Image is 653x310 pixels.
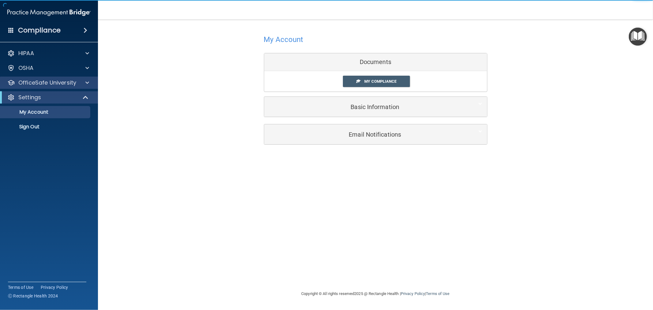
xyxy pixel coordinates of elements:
[7,64,89,72] a: OSHA
[264,284,487,304] div: Copyright © All rights reserved 2025 @ Rectangle Health | |
[7,50,89,57] a: HIPAA
[8,293,58,299] span: Ⓒ Rectangle Health 2024
[18,79,76,86] p: OfficeSafe University
[269,100,482,114] a: Basic Information
[18,50,34,57] p: HIPAA
[18,94,41,101] p: Settings
[269,104,464,110] h5: Basic Information
[269,127,482,141] a: Email Notifications
[41,284,68,290] a: Privacy Policy
[269,131,464,138] h5: Email Notifications
[18,26,61,35] h4: Compliance
[629,28,647,46] button: Open Resource Center
[18,64,34,72] p: OSHA
[364,79,396,84] span: My Compliance
[4,109,88,115] p: My Account
[264,53,487,71] div: Documents
[8,284,33,290] a: Terms of Use
[7,94,89,101] a: Settings
[4,124,88,130] p: Sign Out
[264,36,303,43] h4: My Account
[7,6,91,19] img: PMB logo
[7,79,89,86] a: OfficeSafe University
[426,291,449,296] a: Terms of Use
[548,267,646,291] iframe: Drift Widget Chat Controller
[401,291,425,296] a: Privacy Policy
